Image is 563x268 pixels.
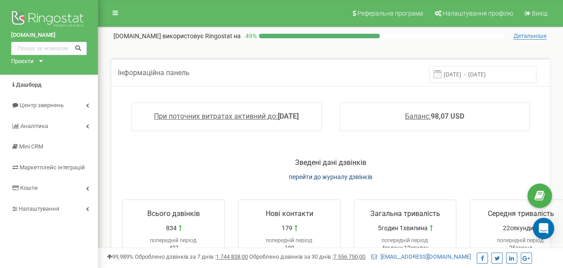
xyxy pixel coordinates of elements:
[11,57,34,66] div: Проєкти
[113,32,241,40] p: [DOMAIN_NAME]
[533,218,554,239] div: Open Intercom Messenger
[150,237,198,244] span: попередній період:
[118,68,190,77] span: Інформаційна панель
[295,158,366,167] span: Зведені дані дзвінків
[20,164,85,171] span: Маркетплейс інтеграцій
[19,205,59,212] span: Налаштування
[20,102,64,108] span: Центр звернень
[154,112,299,120] a: При поточних витратах активний до:[DATE]
[162,32,241,40] span: використовує Ringostat на
[405,112,464,120] a: Баланс:98,07 USD
[289,173,373,180] a: перейти до журналу дзвінків
[169,245,178,251] span: 427
[266,237,313,244] span: попередній період:
[282,224,292,232] span: 179
[266,209,313,218] span: Нові контакти
[370,209,440,218] span: Загальна тривалість
[443,10,513,17] span: Налаштування профілю
[154,112,278,120] span: При поточних витратах активний до:
[405,112,431,120] span: Баланс:
[509,245,532,251] span: 35секунд
[11,42,87,55] input: Пошук за номером
[107,253,134,260] span: 99,989%
[285,245,294,251] span: 100
[357,10,423,17] span: Реферальна програма
[19,143,43,150] span: Mini CRM
[503,224,534,232] span: 22секунди
[20,123,48,129] span: Аналiтика
[381,237,429,244] span: попередній період:
[249,253,365,260] span: Оброблено дзвінків за 30 днів :
[382,245,429,251] span: 4години 12хвилин
[514,32,547,40] span: Детальніше
[378,224,428,232] span: 5годин 1хвилина
[135,253,248,260] span: Оброблено дзвінків за 7 днів :
[147,209,200,218] span: Всього дзвінків
[11,31,87,40] a: [DOMAIN_NAME]
[241,32,259,40] p: 49 %
[166,224,177,232] span: 834
[16,81,41,88] span: Дашборд
[488,209,554,218] span: Середня тривалість
[11,9,87,31] img: Ringostat logo
[216,253,248,260] u: 1 744 838,00
[532,10,547,17] span: Вихід
[371,253,471,260] a: [EMAIL_ADDRESS][DOMAIN_NAME]
[333,253,365,260] u: 7 556 750,00
[20,184,38,191] span: Кошти
[497,237,545,244] span: попередній період:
